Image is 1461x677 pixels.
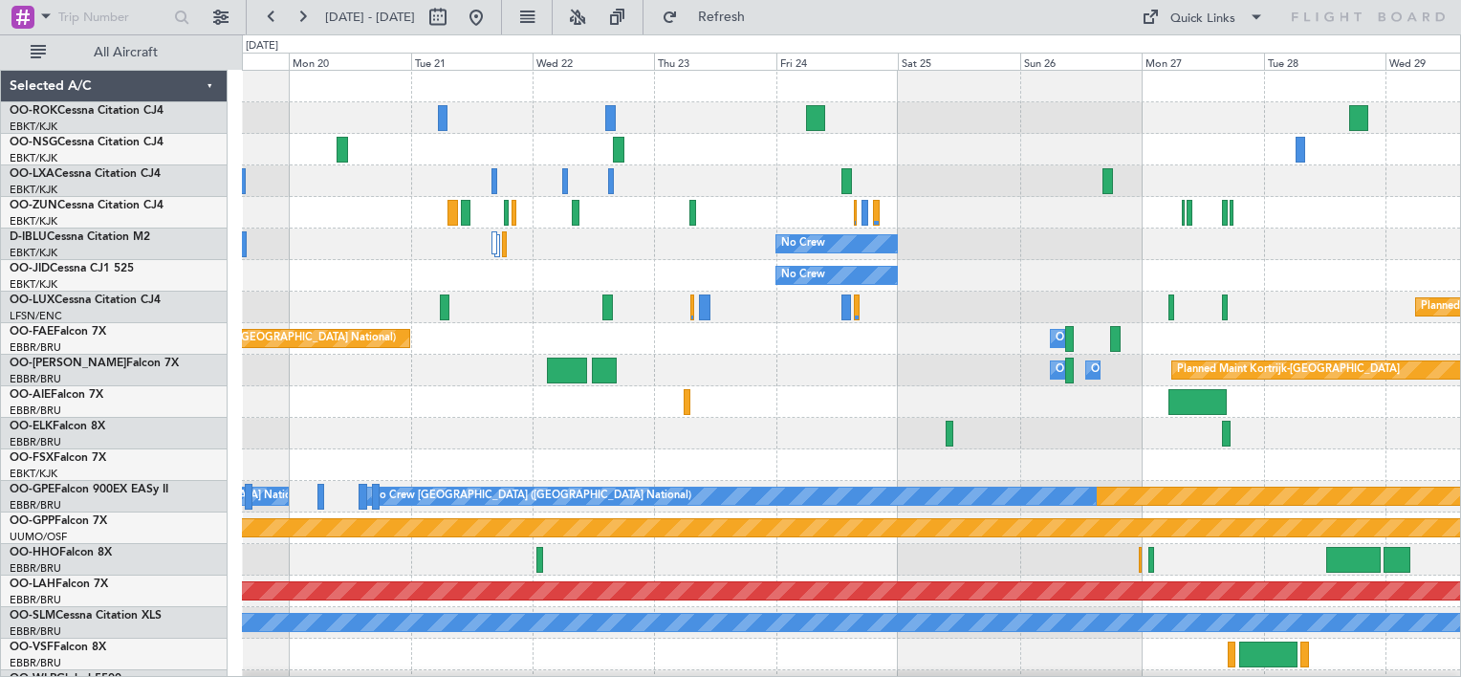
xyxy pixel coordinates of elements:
button: Quick Links [1132,2,1274,33]
a: EBKT/KJK [10,120,57,134]
span: OO-[PERSON_NAME] [10,358,126,369]
div: [DATE] [246,38,278,55]
span: OO-FAE [10,326,54,338]
div: Owner Melsbroek Air Base [1056,356,1186,384]
span: OO-AIE [10,389,51,401]
span: D-IBLU [10,231,47,243]
div: Mon 20 [289,53,410,70]
a: EBBR/BRU [10,498,61,513]
a: EBKT/KJK [10,467,57,481]
div: Owner Melsbroek Air Base [1091,356,1221,384]
a: OO-LUXCessna Citation CJ4 [10,295,161,306]
a: EBBR/BRU [10,624,61,639]
a: OO-JIDCessna CJ1 525 [10,263,134,274]
div: Wed 22 [533,53,654,70]
a: OO-[PERSON_NAME]Falcon 7X [10,358,179,369]
span: OO-VSF [10,642,54,653]
div: No Crew [781,229,825,258]
a: EBBR/BRU [10,561,61,576]
a: OO-FAEFalcon 7X [10,326,106,338]
a: EBKT/KJK [10,277,57,292]
div: No Crew [781,261,825,290]
span: OO-LAH [10,579,55,590]
div: Sat 25 [898,53,1019,70]
a: EBKT/KJK [10,183,57,197]
span: OO-SLM [10,610,55,622]
a: OO-GPPFalcon 7X [10,515,107,527]
span: OO-ELK [10,421,53,432]
div: Quick Links [1170,10,1235,29]
a: OO-ZUNCessna Citation CJ4 [10,200,164,211]
span: OO-ROK [10,105,57,117]
span: OO-LUX [10,295,55,306]
a: EBKT/KJK [10,214,57,229]
span: [DATE] - [DATE] [325,9,415,26]
a: OO-ELKFalcon 8X [10,421,105,432]
a: EBBR/BRU [10,435,61,449]
a: OO-FSXFalcon 7X [10,452,106,464]
input: Trip Number [58,3,168,32]
a: EBBR/BRU [10,404,61,418]
a: OO-VSFFalcon 8X [10,642,106,653]
a: UUMO/OSF [10,530,67,544]
button: Refresh [653,2,768,33]
a: D-IBLUCessna Citation M2 [10,231,150,243]
a: OO-AIEFalcon 7X [10,389,103,401]
span: All Aircraft [50,46,202,59]
span: OO-HHO [10,547,59,558]
span: OO-GPE [10,484,55,495]
span: OO-ZUN [10,200,57,211]
div: Tue 21 [411,53,533,70]
div: Planned Maint Kortrijk-[GEOGRAPHIC_DATA] [1177,356,1400,384]
a: OO-SLMCessna Citation XLS [10,610,162,622]
button: All Aircraft [21,37,207,68]
span: OO-LXA [10,168,55,180]
span: OO-JID [10,263,50,274]
div: No Crew [GEOGRAPHIC_DATA] ([GEOGRAPHIC_DATA] National) [371,482,691,511]
a: EBBR/BRU [10,593,61,607]
a: OO-HHOFalcon 8X [10,547,112,558]
div: Thu 23 [654,53,775,70]
a: OO-LAHFalcon 7X [10,579,108,590]
a: EBKT/KJK [10,246,57,260]
a: EBKT/KJK [10,151,57,165]
div: Sun 26 [1020,53,1142,70]
span: OO-GPP [10,515,55,527]
a: OO-GPEFalcon 900EX EASy II [10,484,168,495]
a: EBBR/BRU [10,656,61,670]
span: Refresh [682,11,762,24]
div: Mon 27 [1142,53,1263,70]
span: OO-FSX [10,452,54,464]
div: Owner Melsbroek Air Base [1056,324,1186,353]
a: OO-NSGCessna Citation CJ4 [10,137,164,148]
a: EBBR/BRU [10,340,61,355]
span: OO-NSG [10,137,57,148]
div: Fri 24 [776,53,898,70]
a: LFSN/ENC [10,309,62,323]
a: EBBR/BRU [10,372,61,386]
a: OO-LXACessna Citation CJ4 [10,168,161,180]
div: Tue 28 [1264,53,1385,70]
a: OO-ROKCessna Citation CJ4 [10,105,164,117]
